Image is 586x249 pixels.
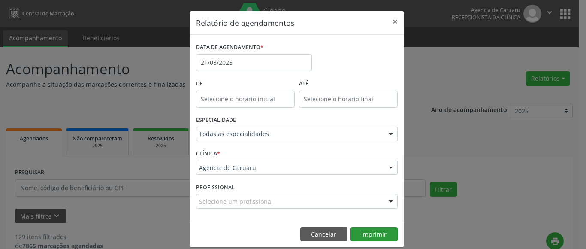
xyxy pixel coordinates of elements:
span: Selecione um profissional [199,197,273,206]
label: ATÉ [299,77,398,91]
label: CLÍNICA [196,147,220,161]
button: Close [387,11,404,32]
label: ESPECIALIDADE [196,114,236,127]
span: Agencia de Caruaru [199,164,380,172]
h5: Relatório de agendamentos [196,17,294,28]
label: De [196,77,295,91]
input: Selecione o horário final [299,91,398,108]
label: DATA DE AGENDAMENTO [196,41,263,54]
input: Selecione uma data ou intervalo [196,54,312,71]
span: Todas as especialidades [199,130,380,138]
button: Imprimir [350,227,398,242]
label: PROFISSIONAL [196,181,235,194]
input: Selecione o horário inicial [196,91,295,108]
button: Cancelar [300,227,347,242]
